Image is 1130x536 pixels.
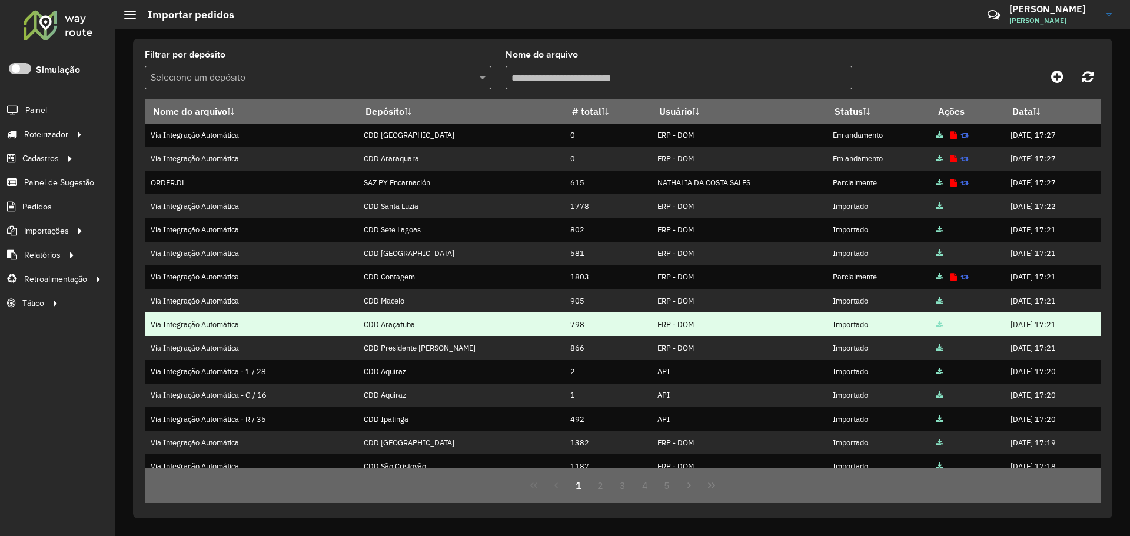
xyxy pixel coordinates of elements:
[936,390,943,400] a: Arquivo completo
[611,474,634,497] button: 3
[936,154,943,164] a: Arquivo completo
[22,201,52,213] span: Pedidos
[1005,265,1101,289] td: [DATE] 17:21
[634,474,656,497] button: 4
[145,384,357,407] td: Via Integração Automática - G / 16
[950,272,957,282] a: Exibir log de erros
[564,194,652,218] td: 1778
[826,384,930,407] td: Importado
[24,128,68,141] span: Roteirizador
[145,312,357,336] td: Via Integração Automática
[826,336,930,359] td: Importado
[145,431,357,454] td: Via Integração Automática
[145,454,357,478] td: Via Integração Automática
[700,474,723,497] button: Last Page
[1009,15,1098,26] span: [PERSON_NAME]
[1009,4,1098,15] h3: [PERSON_NAME]
[357,312,564,336] td: CDD Araçatuba
[357,289,564,312] td: CDD Maceio
[652,218,826,242] td: ERP - DOM
[357,360,564,384] td: CDD Aquiraz
[567,474,590,497] button: 1
[25,104,47,116] span: Painel
[357,454,564,478] td: CDD São Cristovão
[826,312,930,336] td: Importado
[652,265,826,289] td: ERP - DOM
[652,147,826,171] td: ERP - DOM
[960,272,969,282] a: Reimportar
[145,289,357,312] td: Via Integração Automática
[1005,360,1101,384] td: [DATE] 17:20
[678,474,700,497] button: Next Page
[936,367,943,377] a: Arquivo completo
[652,407,826,431] td: API
[652,194,826,218] td: ERP - DOM
[826,147,930,171] td: Em andamento
[960,130,969,140] a: Reimportar
[981,2,1006,28] a: Contato Rápido
[145,147,357,171] td: Via Integração Automática
[1005,194,1101,218] td: [DATE] 17:22
[24,177,94,189] span: Painel de Sugestão
[652,289,826,312] td: ERP - DOM
[589,474,611,497] button: 2
[24,225,69,237] span: Importações
[652,242,826,265] td: ERP - DOM
[357,124,564,147] td: CDD [GEOGRAPHIC_DATA]
[936,225,943,235] a: Arquivo completo
[652,360,826,384] td: API
[564,407,652,431] td: 492
[136,8,234,21] h2: Importar pedidos
[1005,407,1101,431] td: [DATE] 17:20
[936,343,943,353] a: Arquivo completo
[826,289,930,312] td: Importado
[652,124,826,147] td: ERP - DOM
[826,194,930,218] td: Importado
[826,431,930,454] td: Importado
[357,265,564,289] td: CDD Contagem
[950,154,957,164] a: Exibir log de erros
[936,319,943,329] a: Arquivo completo
[145,218,357,242] td: Via Integração Automática
[936,178,943,188] a: Arquivo completo
[145,360,357,384] td: Via Integração Automática - 1 / 28
[564,99,652,124] th: # total
[826,454,930,478] td: Importado
[357,384,564,407] td: CDD Aquiraz
[564,242,652,265] td: 581
[1005,124,1101,147] td: [DATE] 17:27
[24,249,61,261] span: Relatórios
[936,248,943,258] a: Arquivo completo
[936,414,943,424] a: Arquivo completo
[936,130,943,140] a: Arquivo completo
[357,147,564,171] td: CDD Araraquara
[936,296,943,306] a: Arquivo completo
[1005,289,1101,312] td: [DATE] 17:21
[357,407,564,431] td: CDD Ipatinga
[564,289,652,312] td: 905
[652,384,826,407] td: API
[145,242,357,265] td: Via Integração Automática
[564,336,652,359] td: 866
[936,438,943,448] a: Arquivo completo
[936,272,943,282] a: Arquivo completo
[1005,218,1101,242] td: [DATE] 17:21
[826,171,930,194] td: Parcialmente
[652,431,826,454] td: ERP - DOM
[145,336,357,359] td: Via Integração Automática
[826,360,930,384] td: Importado
[145,407,357,431] td: Via Integração Automática - R / 35
[1005,431,1101,454] td: [DATE] 17:19
[950,178,957,188] a: Exibir log de erros
[145,265,357,289] td: Via Integração Automática
[1005,454,1101,478] td: [DATE] 17:18
[936,461,943,471] a: Arquivo completo
[652,99,826,124] th: Usuário
[24,273,87,285] span: Retroalimentação
[357,336,564,359] td: CDD Presidente [PERSON_NAME]
[960,178,969,188] a: Reimportar
[357,99,564,124] th: Depósito
[145,194,357,218] td: Via Integração Automática
[1005,312,1101,336] td: [DATE] 17:21
[564,431,652,454] td: 1382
